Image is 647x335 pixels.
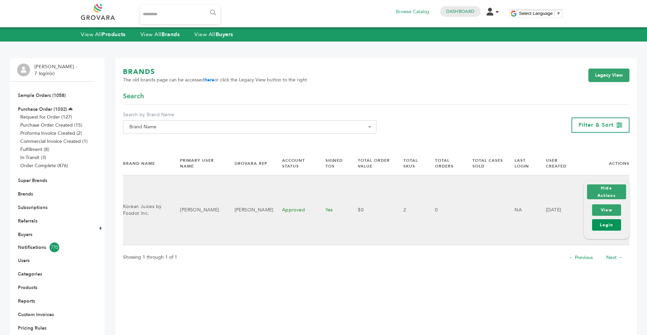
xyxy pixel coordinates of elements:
a: In-Transit (3) [20,154,46,161]
a: View AllBrands [141,31,180,38]
a: View AllProducts [81,31,126,38]
span: Search [123,92,144,101]
td: [PERSON_NAME] [172,175,226,245]
a: Brands [18,191,33,197]
span: Filter & Sort [579,121,614,129]
a: Categories [18,271,42,277]
td: Approved [274,175,317,245]
a: Proforma Invoice Created (2) [20,130,82,136]
a: ← Previous [569,254,593,261]
label: Search by Brand Name [123,111,376,118]
a: Subscriptions [18,204,48,211]
strong: Brands [161,31,180,38]
span: Select Language [519,11,553,16]
strong: Buyers [216,31,233,38]
th: Last Login [506,152,537,175]
th: Total SKUs [395,152,427,175]
a: Fulfillment (8) [20,146,49,153]
a: Reports [18,298,35,304]
th: Brand Name [123,152,172,175]
span: 770 [50,242,59,252]
th: Primary User Name [172,152,226,175]
a: Next → [606,254,623,261]
a: Request for Order (127) [20,114,72,120]
button: Hide Actions [587,184,626,199]
a: Notifications770 [18,242,87,252]
a: Browse Catalog [396,8,429,16]
th: Actions [575,152,629,175]
a: Purchase Order (1032) [18,106,67,112]
a: Super Brands [18,177,47,184]
img: profile.png [17,63,30,76]
td: [DATE] [537,175,575,245]
a: Commercial Invoice Created (1) [20,138,88,145]
th: Total Order Value [349,152,395,175]
a: here [205,77,214,83]
a: Purchase Order Created (15) [20,122,82,128]
a: Pricing Rules [18,325,47,331]
th: Total Orders [427,152,464,175]
td: $0 [349,175,395,245]
a: Login [592,219,621,231]
a: Sample Orders (1058) [18,92,66,99]
a: Dashboard [446,8,474,15]
span: Brand Name [123,120,376,134]
a: Order Complete (876) [20,162,68,169]
a: Select Language​ [519,11,561,16]
a: View [592,204,621,216]
th: User Created [537,152,575,175]
td: 2 [395,175,427,245]
strong: Products [102,31,125,38]
a: Referrals [18,218,37,224]
a: Custom Invoices [18,311,54,318]
a: Legacy View [588,69,629,82]
h1: BRANDS [123,67,307,77]
a: View AllBuyers [194,31,233,38]
td: [PERSON_NAME] [226,175,274,245]
span: ▼ [556,11,561,16]
li: [PERSON_NAME] - 7 login(s) [34,63,79,77]
td: Korean Juices by Foodot Inc. [123,175,172,245]
a: Products [18,284,37,291]
p: Showing 1 through 1 of 1 [123,253,177,261]
a: Users [18,257,30,264]
a: Buyers [18,231,32,238]
td: 0 [427,175,464,245]
th: Grovara Rep [226,152,274,175]
th: Account Status [274,152,317,175]
input: Search... [140,5,220,24]
span: The old brands page can be accessed or click the Legacy View button to the right [123,77,307,83]
td: NA [506,175,537,245]
th: Total Cases Sold [464,152,506,175]
span: Brand Name [127,122,373,132]
td: Yes [317,175,350,245]
th: Signed TOS [317,152,350,175]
